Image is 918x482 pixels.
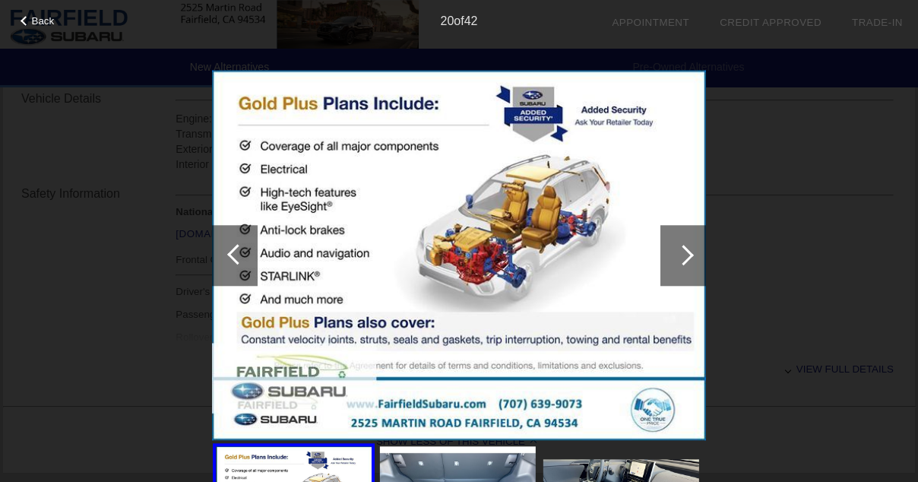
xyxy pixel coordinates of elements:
[464,14,478,27] span: 42
[441,14,454,27] span: 20
[612,17,689,28] a: Appointment
[32,15,55,27] span: Back
[212,70,706,441] img: 5d43804d-9ce3-4da0-bbb8-66ebd75231b3.jpg
[720,17,821,28] a: Credit Approved
[852,17,903,28] a: Trade-In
